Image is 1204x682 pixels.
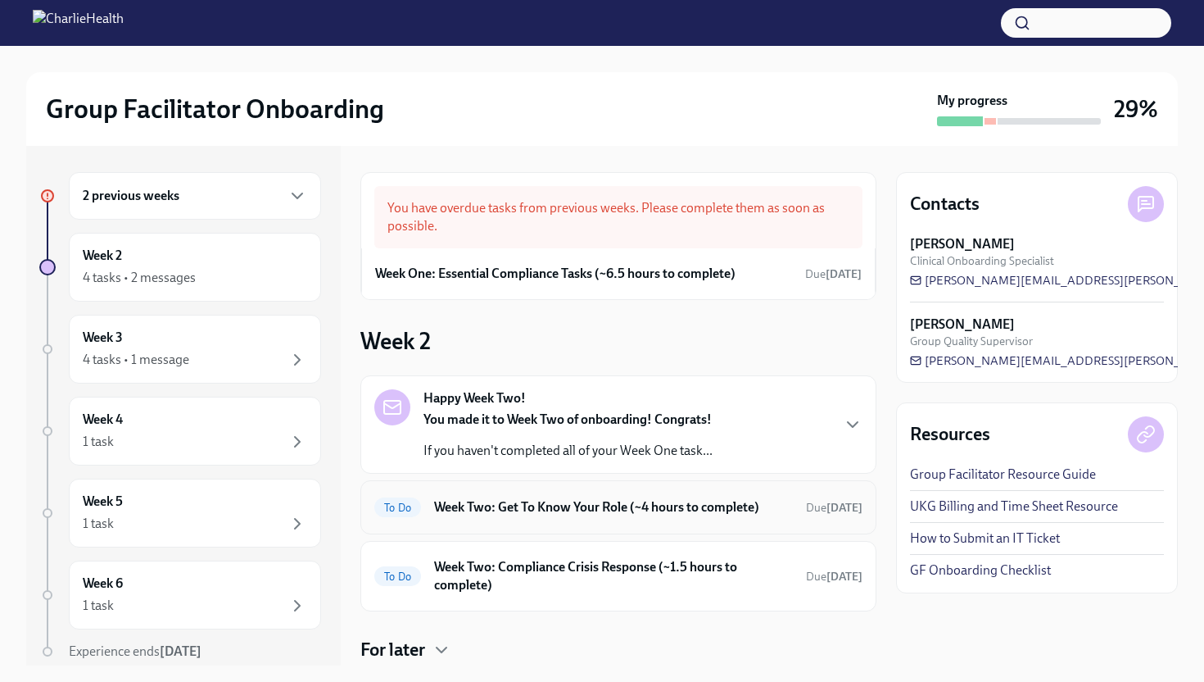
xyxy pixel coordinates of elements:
h4: Resources [910,422,990,447]
a: Week 34 tasks • 1 message [39,315,321,384]
h6: Week Two: Compliance Crisis Response (~1.5 hours to complete) [434,558,793,594]
a: How to Submit an IT Ticket [910,530,1060,548]
span: Experience ends [69,643,201,659]
a: To DoWeek Two: Get To Know Your Role (~4 hours to complete)Due[DATE] [374,494,862,521]
h6: Week 5 [83,493,123,511]
img: CharlieHealth [33,10,124,36]
div: 1 task [83,597,114,615]
span: September 22nd, 2025 10:00 [806,500,862,516]
a: To DoWeek Two: Compliance Crisis Response (~1.5 hours to complete)Due[DATE] [374,555,862,598]
a: Week One: Essential Compliance Tasks (~6.5 hours to complete)Due[DATE] [375,261,862,286]
a: Week 51 task [39,479,321,548]
h6: Week Two: Get To Know Your Role (~4 hours to complete) [434,498,793,516]
h4: For later [360,638,425,662]
h4: Contacts [910,192,980,216]
strong: [DATE] [160,643,201,659]
div: For later [360,638,876,662]
h6: Week 3 [83,329,123,347]
div: 1 task [83,515,114,533]
strong: My progress [937,92,1007,110]
div: 1 task [83,433,114,451]
span: Due [805,267,862,281]
h2: Group Facilitator Onboarding [46,93,384,125]
a: GF Onboarding Checklist [910,562,1051,580]
span: To Do [374,502,421,514]
p: If you haven't completed all of your Week One task... [423,442,713,460]
span: September 15th, 2025 10:00 [805,266,862,282]
strong: [DATE] [826,570,862,584]
h6: Week 6 [83,575,123,593]
a: Group Facilitator Resource Guide [910,466,1096,484]
span: Due [806,570,862,584]
div: 2 previous weeks [69,172,321,220]
a: Week 61 task [39,561,321,630]
a: UKG Billing and Time Sheet Resource [910,498,1118,516]
strong: [PERSON_NAME] [910,235,1015,253]
strong: [DATE] [826,501,862,515]
strong: You made it to Week Two of onboarding! Congrats! [423,411,712,427]
div: 4 tasks • 2 messages [83,269,196,287]
span: Clinical Onboarding Specialist [910,253,1054,269]
a: Week 41 task [39,397,321,466]
strong: [DATE] [826,267,862,281]
div: 4 tasks • 1 message [83,351,189,369]
h6: Week 2 [83,247,122,265]
strong: [PERSON_NAME] [910,316,1015,334]
h3: Week 2 [360,326,431,356]
span: Group Quality Supervisor [910,334,1033,349]
h6: Week One: Essential Compliance Tasks (~6.5 hours to complete) [375,265,736,283]
h6: 2 previous weeks [83,187,179,205]
h3: 29% [1114,94,1158,124]
span: To Do [374,571,421,583]
a: Week 24 tasks • 2 messages [39,233,321,302]
div: You have overdue tasks from previous weeks. Please complete them as soon as possible. [374,186,862,248]
span: September 22nd, 2025 10:00 [806,569,862,584]
strong: Happy Week Two! [423,389,526,407]
h6: Week 4 [83,411,123,429]
span: Due [806,501,862,515]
